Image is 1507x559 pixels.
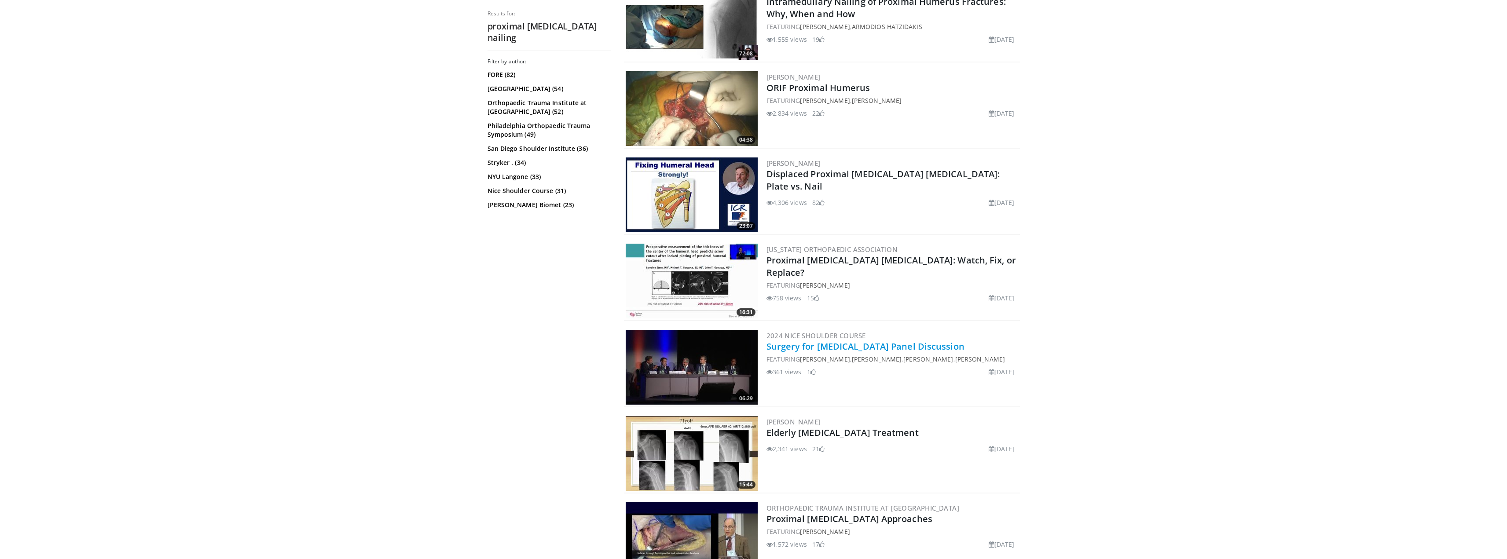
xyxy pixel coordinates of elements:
[488,58,611,65] h3: Filter by author:
[626,157,758,232] img: dbf1d091-9c9d-471a-84fc-3d2caae3a2cf.300x170_q85_crop-smart_upscale.jpg
[488,201,609,209] a: [PERSON_NAME] Biomet (23)
[903,355,953,363] a: [PERSON_NAME]
[766,159,821,168] a: [PERSON_NAME]
[626,71,758,146] a: 04:38
[989,367,1015,376] li: [DATE]
[766,198,807,207] li: 4,306 views
[766,293,802,303] li: 758 views
[766,22,1018,31] div: FEATURING ,
[812,540,825,549] li: 17
[626,416,758,491] a: 15:44
[626,330,758,405] img: d665cc96-e300-4016-b647-5170f0063256.300x170_q85_crop-smart_upscale.jpg
[766,504,960,512] a: Orthopaedic Trauma Institute at [GEOGRAPHIC_DATA]
[766,254,1016,278] a: Proximal [MEDICAL_DATA] [MEDICAL_DATA]: Watch, Fix, or Replace?
[766,109,807,118] li: 2,834 views
[766,513,932,525] a: Proximal [MEDICAL_DATA] Approaches
[737,308,755,316] span: 16:31
[766,527,1018,536] div: FEATURING
[766,35,807,44] li: 1,555 views
[989,293,1015,303] li: [DATE]
[488,144,609,153] a: San Diego Shoulder Institute (36)
[766,427,919,438] a: Elderly [MEDICAL_DATA] Treatment
[737,136,755,144] span: 04:38
[626,330,758,405] a: 06:29
[766,367,802,376] li: 361 views
[812,444,825,453] li: 21
[800,281,850,289] a: [PERSON_NAME]
[766,340,964,352] a: Surgery for [MEDICAL_DATA] Panel Discussion
[812,109,825,118] li: 22
[766,540,807,549] li: 1,572 views
[807,367,816,376] li: 1
[488,99,609,116] a: Orthopaedic Trauma Institute at [GEOGRAPHIC_DATA] (52)
[766,82,870,94] a: ORIF Proximal Humerus
[955,355,1005,363] a: [PERSON_NAME]
[626,157,758,232] a: 23:07
[766,281,1018,290] div: FEATURING
[852,96,902,105] a: [PERSON_NAME]
[800,96,850,105] a: [PERSON_NAME]
[737,50,755,58] span: 72:08
[488,186,609,195] a: Nice Shoulder Course (31)
[852,22,922,31] a: Armodios Hatzidakis
[807,293,819,303] li: 15
[626,244,758,318] img: 9182c6ec-9e73-4f72-b3f1-4141a3c79309.300x170_q85_crop-smart_upscale.jpg
[766,245,898,254] a: [US_STATE] Orthopaedic Association
[766,168,1000,192] a: Displaced Proximal [MEDICAL_DATA] [MEDICAL_DATA]: Plate vs. Nail
[766,444,807,453] li: 2,341 views
[989,109,1015,118] li: [DATE]
[989,444,1015,453] li: [DATE]
[989,540,1015,549] li: [DATE]
[800,527,850,536] a: [PERSON_NAME]
[766,417,821,426] a: [PERSON_NAME]
[989,35,1015,44] li: [DATE]
[812,198,825,207] li: 82
[488,172,609,181] a: NYU Langone (33)
[800,355,850,363] a: [PERSON_NAME]
[488,121,609,139] a: Philadelphia Orthopaedic Trauma Symposium (49)
[989,198,1015,207] li: [DATE]
[488,10,611,17] p: Results for:
[852,355,902,363] a: [PERSON_NAME]
[626,244,758,318] a: 16:31
[766,354,1018,364] div: FEATURING , , ,
[626,416,758,491] img: 00115cb8-bc52-42c4-9807-c411e606a2dc.300x170_q85_crop-smart_upscale.jpg
[737,222,755,230] span: 23:07
[488,21,611,44] h2: proximal [MEDICAL_DATA] nailing
[737,395,755,402] span: 06:29
[626,71,758,146] img: 5f0002a1-9436-4b80-9a5d-3af8087f73e7.300x170_q85_crop-smart_upscale.jpg
[766,96,1018,105] div: FEATURING ,
[766,73,821,81] a: [PERSON_NAME]
[812,35,825,44] li: 19
[766,331,866,340] a: 2024 Nice Shoulder Course
[488,70,609,79] a: FORE (82)
[488,158,609,167] a: Stryker . (34)
[488,84,609,93] a: [GEOGRAPHIC_DATA] (54)
[800,22,850,31] a: [PERSON_NAME]
[737,481,755,489] span: 15:44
